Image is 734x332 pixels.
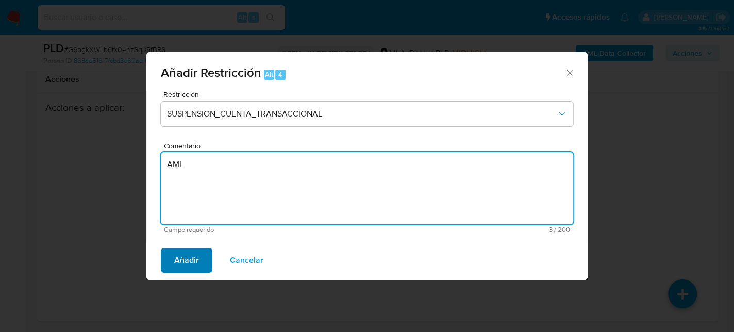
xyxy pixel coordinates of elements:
span: Cancelar [230,249,263,272]
span: 4 [278,70,282,79]
span: Alt [265,70,273,79]
button: Añadir [161,248,212,273]
button: Restriction [161,102,573,126]
span: Restricción [163,91,576,98]
button: Cerrar ventana [564,68,574,77]
span: Máximo 200 caracteres [367,226,570,233]
button: Cancelar [216,248,277,273]
span: Comentario [164,142,576,150]
textarea: AML [161,152,573,224]
span: Campo requerido [164,226,367,234]
span: Añadir Restricción [161,63,261,81]
span: SUSPENSION_CUENTA_TRANSACCIONAL [167,109,557,119]
span: Añadir [174,249,199,272]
